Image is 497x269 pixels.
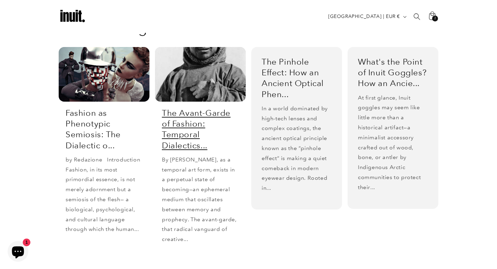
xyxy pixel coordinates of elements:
span: 2 [434,16,436,21]
a: The Avant-Garde of Fashion: Temporal Dialectics... [162,108,239,151]
a: Fashion as Phenotypic Semiosis: The Dialectic o... [66,108,143,151]
button: [GEOGRAPHIC_DATA] | EUR € [324,10,409,23]
a: The Pinhole Effect: How an Ancient Optical Phen... [262,56,332,100]
img: Inuit Logo [59,3,86,30]
summary: Search [409,9,425,24]
span: [GEOGRAPHIC_DATA] | EUR € [328,13,400,20]
inbox-online-store-chat: Shopify online store chat [6,241,30,263]
a: What's the Point of Inuit Goggles? How an Ancie... [358,56,428,89]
